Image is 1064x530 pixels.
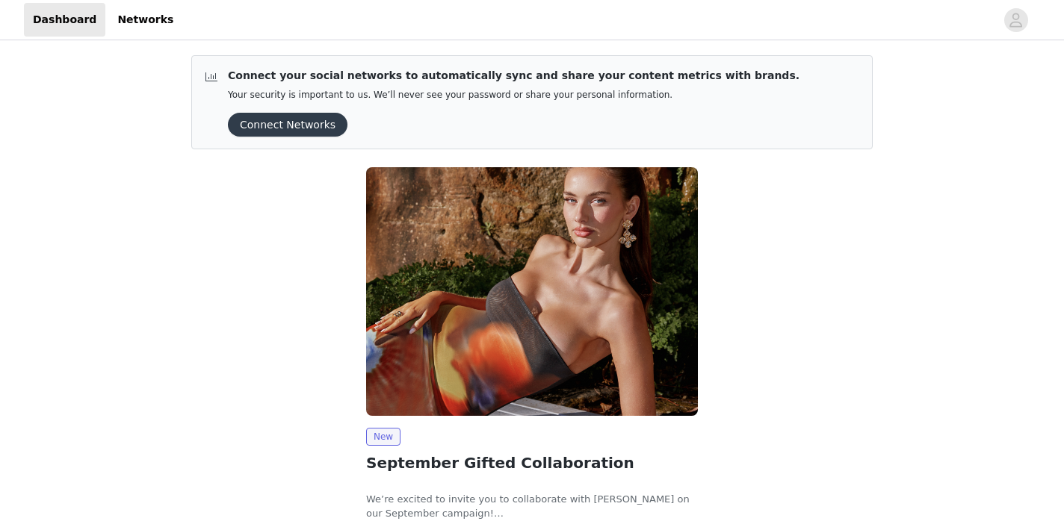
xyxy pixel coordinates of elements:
[228,68,799,84] p: Connect your social networks to automatically sync and share your content metrics with brands.
[24,3,105,37] a: Dashboard
[366,428,400,446] span: New
[228,113,347,137] button: Connect Networks
[228,90,799,101] p: Your security is important to us. We’ll never see your password or share your personal information.
[108,3,182,37] a: Networks
[366,167,698,416] img: Peppermayo EU
[366,492,698,521] p: We’re excited to invite you to collaborate with [PERSON_NAME] on our September campaign!
[366,452,698,474] h2: September Gifted Collaboration
[1009,8,1023,32] div: avatar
